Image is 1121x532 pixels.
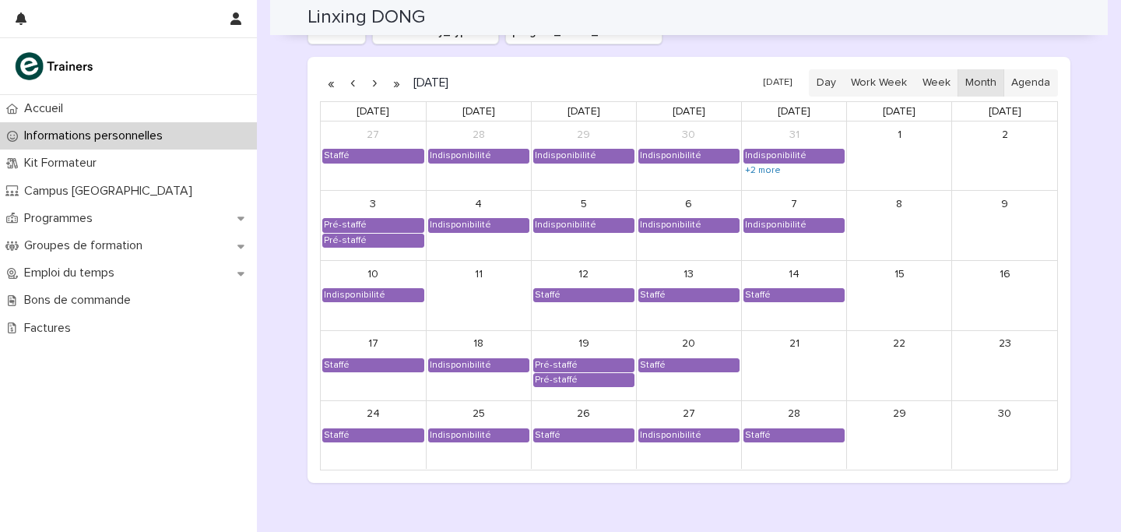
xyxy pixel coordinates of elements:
div: Indisponibilité [639,150,702,162]
p: Factures [18,321,83,336]
a: November 4, 2025 [466,192,491,217]
a: November 26, 2025 [571,402,596,427]
td: October 30, 2025 [636,122,741,190]
a: Saturday [880,102,919,122]
td: November 26, 2025 [531,400,636,469]
a: Wednesday [564,102,603,122]
td: November 29, 2025 [847,400,952,469]
p: Emploi du temps [18,266,127,280]
button: Next year [385,71,407,96]
div: Indisponibilité [639,429,702,442]
div: Staffé [323,429,350,442]
td: November 1, 2025 [847,122,952,190]
a: November 18, 2025 [466,332,491,357]
td: November 28, 2025 [742,400,847,469]
div: Pré-staffé [534,374,578,386]
a: November 28, 2025 [782,402,806,427]
button: Previous month [342,71,364,96]
button: Day [809,69,844,96]
img: K0CqGN7SDeD6s4JG8KQk [12,51,98,82]
a: October 27, 2025 [360,122,385,147]
a: November 16, 2025 [993,262,1017,287]
div: Staffé [639,289,666,301]
button: Week [914,69,958,96]
div: Indisponibilité [639,219,702,231]
td: October 29, 2025 [531,122,636,190]
div: Indisponibilité [534,150,597,162]
td: November 3, 2025 [321,191,426,261]
div: Pré-staffé [534,359,578,372]
div: Indisponibilité [429,150,492,162]
td: November 15, 2025 [847,261,952,331]
button: Agenda [1003,69,1058,96]
div: Indisponibilité [429,219,492,231]
div: Indisponibilité [429,429,492,442]
td: November 6, 2025 [636,191,741,261]
a: November 22, 2025 [887,332,912,357]
a: Monday [353,102,392,122]
a: November 27, 2025 [676,402,701,427]
td: October 28, 2025 [426,122,531,190]
p: Kit Formateur [18,156,109,171]
td: November 11, 2025 [426,261,531,331]
a: November 23, 2025 [993,332,1017,357]
div: Indisponibilité [429,359,492,372]
a: October 31, 2025 [782,122,806,147]
td: November 30, 2025 [952,400,1057,469]
td: November 23, 2025 [952,330,1057,400]
a: November 12, 2025 [571,262,596,287]
a: November 20, 2025 [676,332,701,357]
td: November 8, 2025 [847,191,952,261]
a: October 30, 2025 [676,122,701,147]
a: November 30, 2025 [993,402,1017,427]
h2: [DATE] [407,77,448,89]
a: Sunday [986,102,1024,122]
td: November 27, 2025 [636,400,741,469]
a: October 28, 2025 [466,122,491,147]
a: November 13, 2025 [676,262,701,287]
div: Indisponibilité [744,219,807,231]
a: November 3, 2025 [360,192,385,217]
div: Pré-staffé [323,234,367,247]
a: November 7, 2025 [782,192,806,217]
a: November 5, 2025 [571,192,596,217]
div: Staffé [323,359,350,372]
td: November 24, 2025 [321,400,426,469]
td: November 17, 2025 [321,330,426,400]
a: November 15, 2025 [887,262,912,287]
a: November 17, 2025 [360,332,385,357]
td: November 14, 2025 [742,261,847,331]
p: Informations personnelles [18,129,175,143]
td: November 18, 2025 [426,330,531,400]
a: November 2, 2025 [993,122,1017,147]
a: November 11, 2025 [466,262,491,287]
td: November 9, 2025 [952,191,1057,261]
td: November 4, 2025 [426,191,531,261]
h2: Linxing DONG [307,6,425,29]
a: November 19, 2025 [571,332,596,357]
p: Bons de commande [18,293,143,308]
div: Staffé [534,289,561,301]
td: November 25, 2025 [426,400,531,469]
a: November 29, 2025 [887,402,912,427]
a: Tuesday [459,102,498,122]
td: November 13, 2025 [636,261,741,331]
div: Staffé [323,150,350,162]
a: Thursday [669,102,708,122]
div: Staffé [534,429,561,442]
td: November 20, 2025 [636,330,741,400]
td: November 16, 2025 [952,261,1057,331]
td: October 27, 2025 [321,122,426,190]
a: November 24, 2025 [360,402,385,427]
p: Accueil [18,101,76,116]
button: Work Week [843,69,915,96]
td: November 19, 2025 [531,330,636,400]
div: Indisponibilité [534,219,597,231]
a: November 9, 2025 [993,192,1017,217]
td: November 7, 2025 [742,191,847,261]
div: Staffé [744,429,771,442]
div: Indisponibilité [744,150,807,162]
td: October 31, 2025 [742,122,847,190]
a: November 6, 2025 [676,192,701,217]
td: November 5, 2025 [531,191,636,261]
